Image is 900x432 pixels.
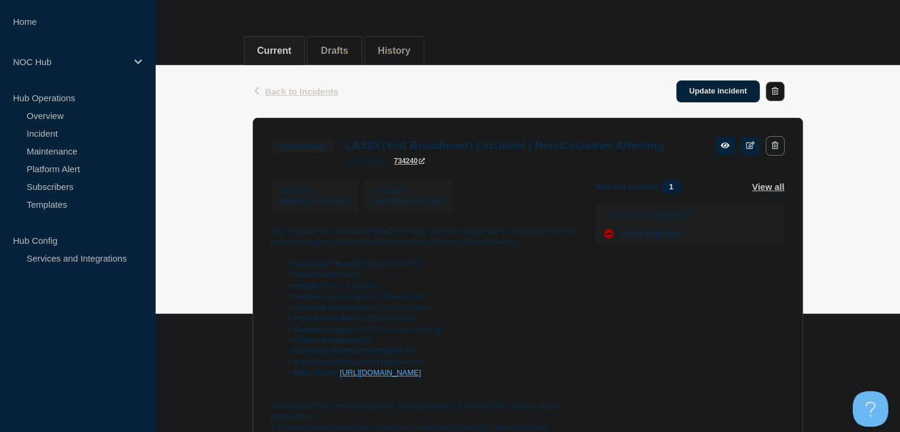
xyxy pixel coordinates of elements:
[271,139,334,153] span: Investigating
[676,80,760,102] a: Update incident
[604,229,614,238] div: down
[294,325,360,334] strong: Customer Impact:
[346,157,389,165] p: page
[294,336,361,344] strong: Count of Affected:
[373,195,444,205] div: [DATE] 21:33 (CDT)
[373,186,444,195] p: Updated :
[595,180,687,194] span: Affected services:
[282,291,576,302] li: LA123 (Volt Broadband)
[752,180,785,194] button: View all
[294,314,359,323] strong: Affected Feeders:
[282,281,576,291] li: Minor / Localized
[282,335,576,346] li: 0.0
[662,180,681,194] span: 1
[282,346,576,356] li: No
[13,57,127,67] p: NOC Hub
[346,157,373,165] span: incident
[282,302,576,313] li: LA123-LogCabin
[621,229,682,238] span: LA123-LogCabin
[294,346,407,355] strong: Customer Notification Eligible:
[604,211,693,220] p: LA123 (VOLT Broadband)
[394,157,425,165] a: 734240
[271,401,576,423] p: You received this email because you are subscribed to Conexon NOC service status notifications.
[282,269,576,280] li: Alarm/Alert
[294,303,373,312] strong: Affected Site/System:
[282,357,576,367] li: No
[282,324,576,335] li: Non-Customer Affecting
[321,46,348,56] button: Drafts
[294,259,351,268] strong: Detection Time:
[294,281,321,290] strong: Impact:
[294,368,338,377] strong: NOC Ticket:
[265,86,338,96] span: Back to Incidents
[253,86,338,96] button: Back to Incidents
[378,46,411,56] button: History
[282,313,576,324] li: LA123-LogCabin
[294,357,414,366] strong: Customer Notification Triggered:
[257,46,292,56] button: Current
[346,139,664,152] h3: LA123 (Volt Broadband) | Incident | Non-Customer Affecting
[340,368,421,377] a: [URL][DOMAIN_NAME]
[282,259,576,269] li: [DATE] 11:00:00 PM
[853,391,888,427] iframe: Help Scout Beacon - Open
[294,270,322,279] strong: Source:
[271,226,576,248] p: NOC continues to monitor the affected circuit, and has reached out for an update from the project...
[280,196,350,205] span: [DATE] 21:33 (CDT)
[280,186,350,195] p: Start time :
[294,292,343,301] strong: Service Area:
